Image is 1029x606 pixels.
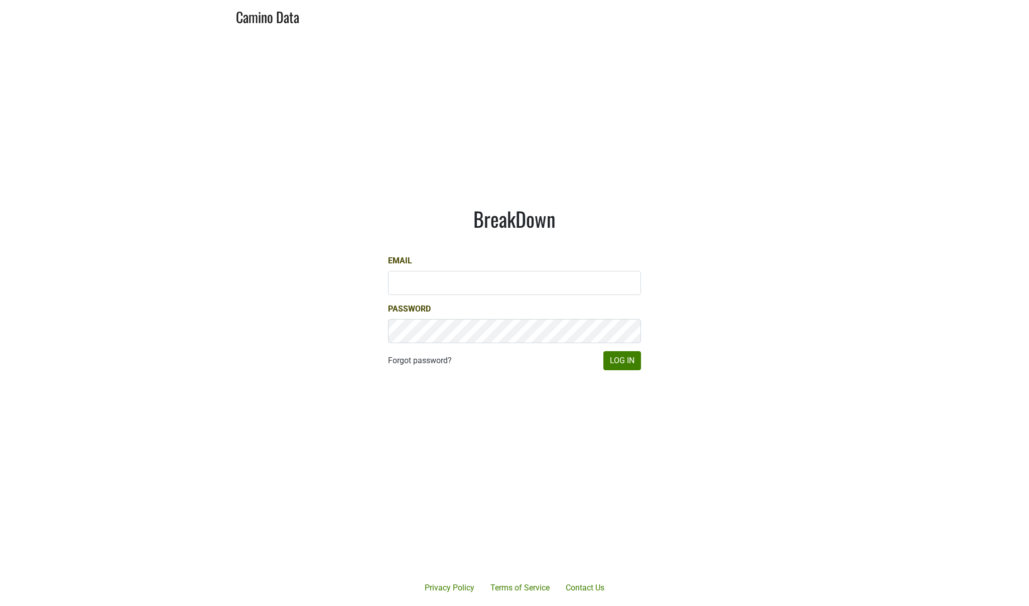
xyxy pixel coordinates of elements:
[417,578,482,598] a: Privacy Policy
[482,578,558,598] a: Terms of Service
[388,207,641,231] h1: BreakDown
[558,578,612,598] a: Contact Us
[603,351,641,370] button: Log In
[236,4,299,28] a: Camino Data
[388,355,452,367] a: Forgot password?
[388,255,412,267] label: Email
[388,303,431,315] label: Password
